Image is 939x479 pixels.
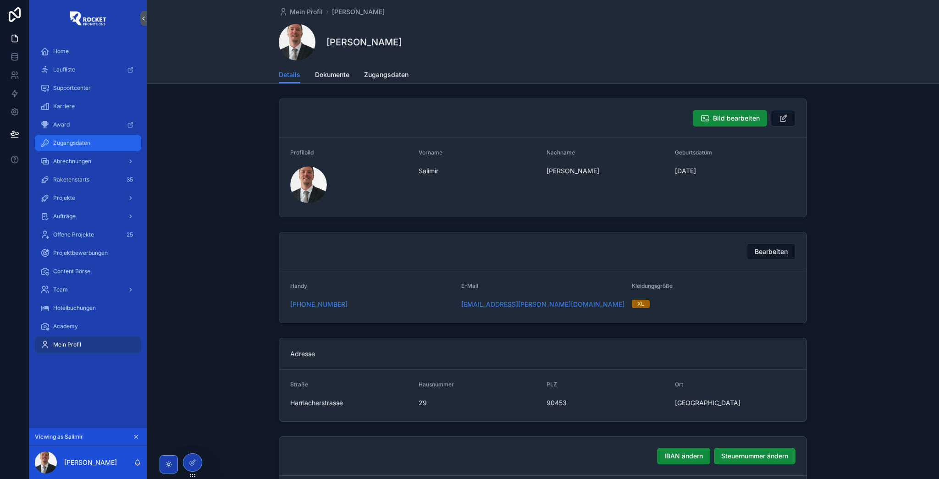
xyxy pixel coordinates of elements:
span: Supportcenter [53,84,91,92]
span: Details [279,70,300,79]
span: Kleidungsgröße [632,282,673,289]
a: Karriere [35,98,141,115]
span: Profilbild [290,149,314,156]
span: IBAN ändern [664,451,703,461]
a: [PERSON_NAME] [332,7,385,17]
a: Abrechnungen [35,153,141,170]
a: Laufliste [35,61,141,78]
span: Projektbewerbungen [53,249,108,257]
button: IBAN ändern [657,448,710,464]
a: Details [279,66,300,84]
span: Zugangsdaten [364,70,409,79]
span: 29 [419,398,540,407]
span: [GEOGRAPHIC_DATA] [675,398,796,407]
h1: [PERSON_NAME] [326,36,402,49]
a: [PHONE_NUMBER] [290,300,348,309]
span: Aufträge [53,213,76,220]
span: Steuernummer ändern [721,451,788,461]
a: Dokumente [315,66,349,85]
span: Mein Profil [290,7,323,17]
div: 25 [124,229,136,240]
span: PLZ [547,381,557,388]
span: Viewing as Salimir [35,433,83,440]
div: 35 [124,174,136,185]
button: Bild bearbeiten [693,110,767,127]
span: Offene Projekte [53,231,94,238]
a: Aufträge [35,208,141,225]
button: Steuernummer ändern [714,448,795,464]
span: Home [53,48,69,55]
a: Mein Profil [35,336,141,353]
span: 90453 [547,398,668,407]
a: Academy [35,318,141,335]
span: Academy [53,323,78,330]
span: Hausnummer [419,381,454,388]
a: Zugangsdaten [364,66,409,85]
button: Bearbeiten [747,243,795,260]
span: Karriere [53,103,75,110]
span: Dokumente [315,70,349,79]
a: Projektbewerbungen [35,245,141,261]
span: Raketenstarts [53,176,89,183]
a: Home [35,43,141,60]
span: Abrechnungen [53,158,91,165]
span: Laufliste [53,66,75,73]
img: App logo [70,11,106,26]
span: Bild bearbeiten [713,114,760,123]
span: Geburtsdatum [675,149,712,156]
span: Nachname [547,149,575,156]
span: Content Börse [53,268,90,275]
span: Harrlacherstrasse [290,398,411,407]
span: Award [53,121,70,128]
a: Hotelbuchungen [35,300,141,316]
a: Award [35,116,141,133]
span: Projekte [53,194,75,202]
a: Supportcenter [35,80,141,96]
a: Content Börse [35,263,141,280]
span: [DATE] [675,166,796,176]
span: [PERSON_NAME] [547,166,668,176]
span: Zugangsdaten [53,139,90,147]
span: Handy [290,282,307,289]
span: Hotelbuchungen [53,304,96,312]
span: Adresse [290,350,315,358]
a: Raketenstarts35 [35,171,141,188]
span: Team [53,286,68,293]
span: Ort [675,381,683,388]
a: Offene Projekte25 [35,226,141,243]
a: [EMAIL_ADDRESS][PERSON_NAME][DOMAIN_NAME] [461,300,624,309]
a: Mein Profil [279,7,323,17]
span: Bearbeiten [755,247,788,256]
a: Projekte [35,190,141,206]
span: E-Mail [461,282,478,289]
span: Straße [290,381,308,388]
div: scrollable content [29,37,147,365]
a: Team [35,281,141,298]
span: Mein Profil [53,341,81,348]
span: Salimir [419,166,540,176]
span: Vorname [419,149,442,156]
a: Zugangsdaten [35,135,141,151]
p: [PERSON_NAME] [64,458,117,467]
div: XL [637,300,644,308]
